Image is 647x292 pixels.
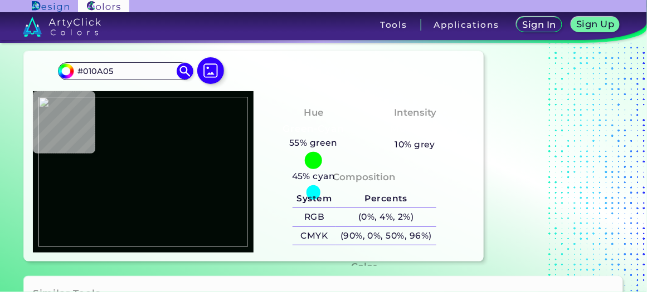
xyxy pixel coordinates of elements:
h5: (90%, 0%, 50%, 96%) [336,227,436,245]
h5: 55% green [285,136,342,150]
h5: Sign Up [577,20,613,28]
a: Sign Up [572,17,618,32]
img: ArtyClick Design logo [32,1,69,12]
h5: CMYK [293,227,336,245]
a: Sign In [518,17,561,32]
h5: RGB [293,208,336,226]
h3: Green-Cyan [278,122,349,136]
img: icon search [177,63,193,80]
img: logo_artyclick_colors_white.svg [23,17,101,37]
h5: Sign In [524,21,556,29]
h4: Hue [304,105,323,121]
h5: System [293,190,336,208]
h3: Tools [380,21,407,29]
h4: Color [352,259,377,275]
h4: Intensity [394,105,436,121]
h5: 10% grey [395,137,436,152]
h4: Composition [333,169,396,185]
h3: Moderate [386,122,445,136]
img: aa21756d-13b9-4ae1-bc22-50f88a15b889 [38,97,249,247]
input: type color.. [74,63,177,78]
h5: Percents [336,190,436,208]
h3: Applications [434,21,499,29]
h5: (0%, 4%, 2%) [336,208,436,226]
img: icon picture [197,57,224,84]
